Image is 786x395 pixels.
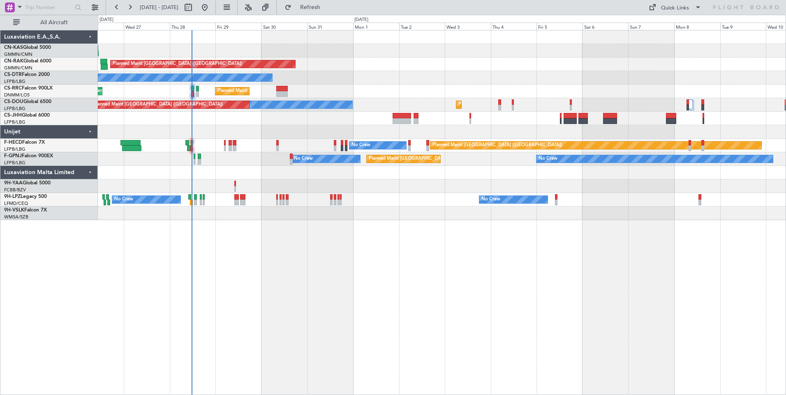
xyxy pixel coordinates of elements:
a: DNMM/LOS [4,92,30,98]
div: Tue 9 [720,23,766,30]
div: Tue 2 [399,23,445,30]
a: GMMN/CMN [4,65,32,71]
div: Fri 29 [215,23,261,30]
button: Quick Links [645,1,705,14]
a: 9H-LPZLegacy 500 [4,194,47,199]
div: Planned Maint [GEOGRAPHIC_DATA] ([GEOGRAPHIC_DATA]) [113,58,242,70]
a: LFPB/LBG [4,160,25,166]
a: CN-RAKGlobal 6000 [4,59,51,64]
a: GMMN/CMN [4,51,32,57]
button: Refresh [281,1,330,14]
span: CS-RRC [4,86,22,91]
a: CS-DOUGlobal 6500 [4,99,51,104]
button: All Aircraft [9,16,89,29]
a: FCBB/BZV [4,187,26,193]
div: Planned Maint [GEOGRAPHIC_DATA] ([GEOGRAPHIC_DATA]) [458,99,588,111]
div: No Crew [539,153,557,165]
div: Planned Maint [GEOGRAPHIC_DATA] ([GEOGRAPHIC_DATA]) [369,153,498,165]
a: LFPB/LBG [4,106,25,112]
div: Quick Links [661,4,689,12]
div: Wed 27 [124,23,170,30]
input: Trip Number [25,1,72,14]
a: WMSA/SZB [4,214,28,220]
span: F-GPNJ [4,154,22,158]
div: Mon 1 [353,23,399,30]
span: F-HECD [4,140,22,145]
a: CS-DTRFalcon 2000 [4,72,50,77]
span: [DATE] - [DATE] [140,4,178,11]
span: CS-DOU [4,99,23,104]
div: Planned Maint [GEOGRAPHIC_DATA] ([GEOGRAPHIC_DATA]) [217,85,347,97]
div: [DATE] [99,16,113,23]
a: LFPB/LBG [4,78,25,85]
div: Fri 5 [536,23,583,30]
div: Thu 28 [170,23,216,30]
div: No Crew [294,153,313,165]
div: Mon 8 [674,23,720,30]
span: 9H-YAA [4,181,23,186]
div: Planned Maint [GEOGRAPHIC_DATA] ([GEOGRAPHIC_DATA]) [432,139,562,152]
span: All Aircraft [21,20,87,25]
a: LFPB/LBG [4,119,25,125]
a: CS-JHHGlobal 6000 [4,113,50,118]
div: No Crew [114,193,133,206]
div: Sat 30 [261,23,307,30]
a: 9H-VSLKFalcon 7X [4,208,47,213]
span: Refresh [293,5,328,10]
span: 9H-VSLK [4,208,24,213]
span: CN-RAK [4,59,23,64]
a: LFPB/LBG [4,146,25,152]
div: Planned Maint [GEOGRAPHIC_DATA] ([GEOGRAPHIC_DATA]) [93,99,223,111]
div: Wed 3 [445,23,491,30]
a: CN-KASGlobal 5000 [4,45,51,50]
div: Sun 31 [307,23,353,30]
a: 9H-YAAGlobal 5000 [4,181,51,186]
span: CS-DTR [4,72,22,77]
span: 9H-LPZ [4,194,21,199]
a: LFMD/CEQ [4,200,28,207]
div: Tue 26 [78,23,124,30]
span: CS-JHH [4,113,22,118]
div: Thu 4 [491,23,537,30]
div: Sat 6 [583,23,629,30]
span: CN-KAS [4,45,23,50]
div: [DATE] [354,16,368,23]
a: CS-RRCFalcon 900LX [4,86,53,91]
a: F-GPNJFalcon 900EX [4,154,53,158]
div: Sun 7 [628,23,674,30]
div: No Crew [481,193,500,206]
a: F-HECDFalcon 7X [4,140,45,145]
div: No Crew [351,139,370,152]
